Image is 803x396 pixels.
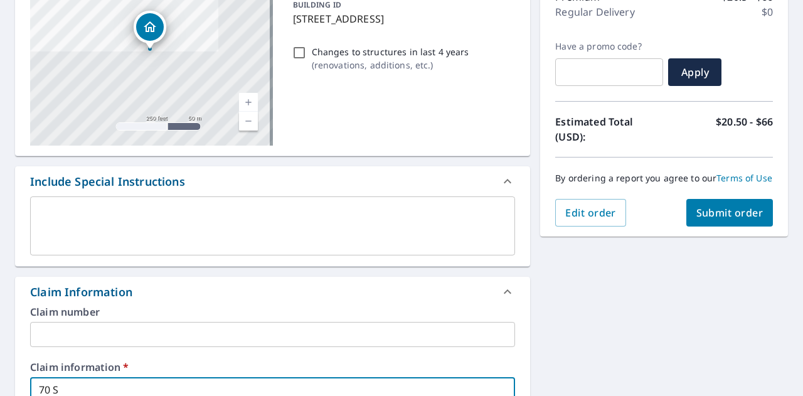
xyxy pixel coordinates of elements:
[686,199,774,227] button: Submit order
[15,277,530,307] div: Claim Information
[312,45,469,58] p: Changes to structures in last 4 years
[716,172,772,184] a: Terms of Use
[30,173,185,190] div: Include Special Instructions
[762,4,773,19] p: $0
[15,166,530,196] div: Include Special Instructions
[696,206,763,220] span: Submit order
[555,41,663,52] label: Have a promo code?
[30,362,515,372] label: Claim information
[555,114,664,144] p: Estimated Total (USD):
[716,114,773,144] p: $20.50 - $66
[312,58,469,72] p: ( renovations, additions, etc. )
[239,93,258,112] a: Current Level 17, Zoom In
[555,199,626,227] button: Edit order
[239,112,258,131] a: Current Level 17, Zoom Out
[555,4,634,19] p: Regular Delivery
[293,11,511,26] p: [STREET_ADDRESS]
[555,173,773,184] p: By ordering a report you agree to our
[30,284,132,301] div: Claim Information
[134,11,166,50] div: Dropped pin, building 1, Residential property, 61 E Settlers Way Stanford, KY 40484
[668,58,721,86] button: Apply
[565,206,616,220] span: Edit order
[30,307,515,317] label: Claim number
[678,65,711,79] span: Apply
